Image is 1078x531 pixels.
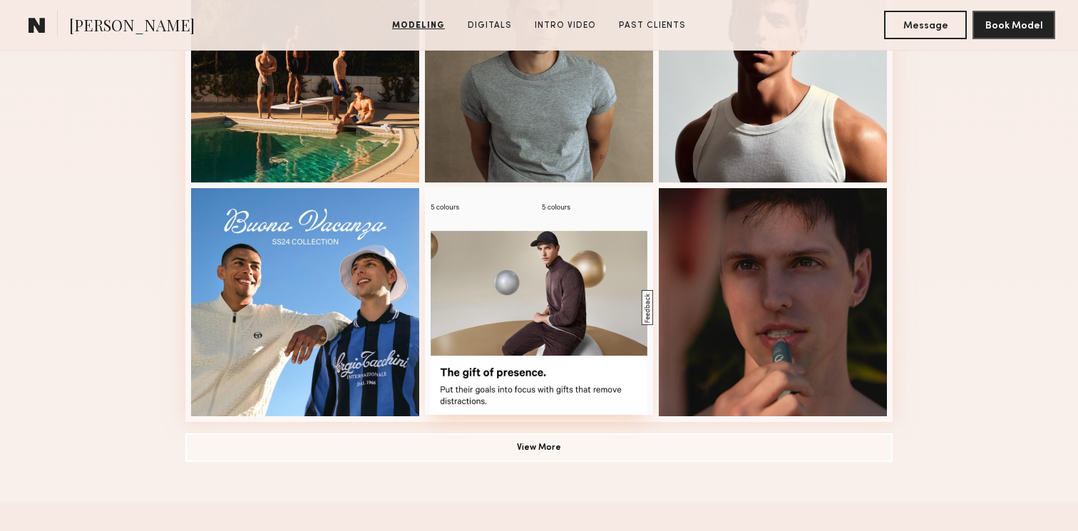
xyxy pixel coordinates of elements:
[69,14,195,39] span: [PERSON_NAME]
[462,19,518,32] a: Digitals
[972,19,1055,31] a: Book Model
[529,19,602,32] a: Intro Video
[386,19,451,32] a: Modeling
[972,11,1055,39] button: Book Model
[185,433,893,462] button: View More
[884,11,967,39] button: Message
[613,19,692,32] a: Past Clients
